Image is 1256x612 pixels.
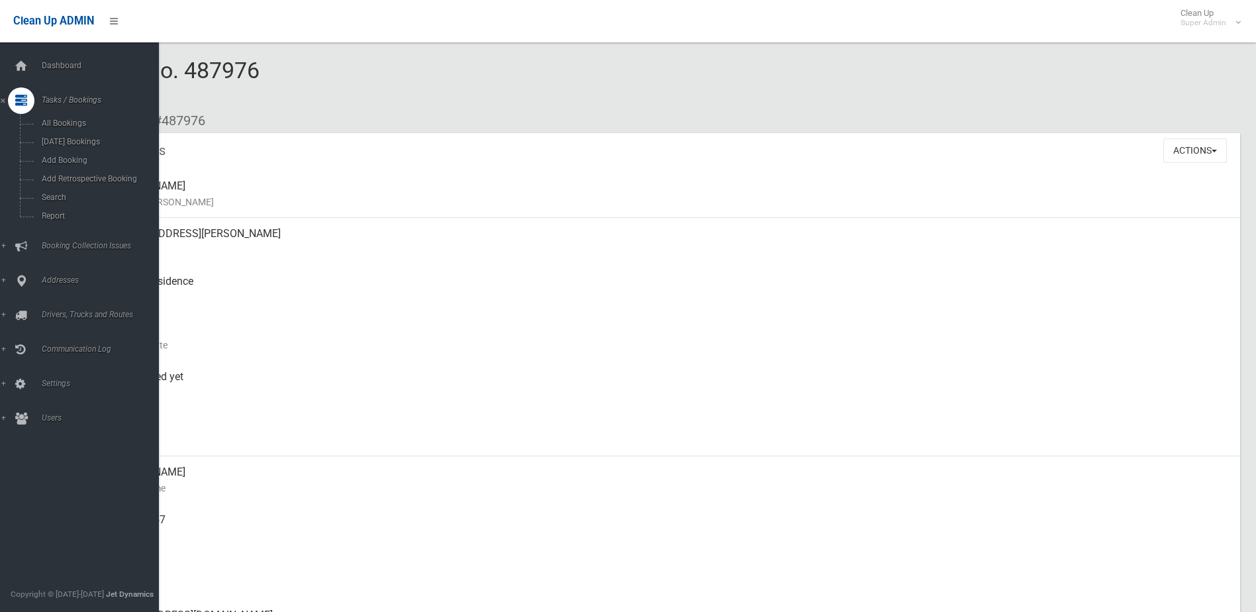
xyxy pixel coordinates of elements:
[106,289,1230,305] small: Pickup Point
[1163,138,1227,163] button: Actions
[38,95,169,105] span: Tasks / Bookings
[106,361,1230,409] div: Not collected yet
[38,61,169,70] span: Dashboard
[38,137,158,146] span: [DATE] Bookings
[1181,18,1226,28] small: Super Admin
[1174,8,1239,28] span: Clean Up
[38,241,169,250] span: Booking Collection Issues
[58,57,260,109] span: Booking No. 487976
[38,211,158,221] span: Report
[106,456,1230,504] div: [PERSON_NAME]
[38,156,158,165] span: Add Booking
[144,109,205,133] li: #487976
[106,218,1230,266] div: [STREET_ADDRESS][PERSON_NAME]
[106,242,1230,258] small: Address
[106,528,1230,544] small: Mobile
[106,576,1230,591] small: Landline
[38,344,169,354] span: Communication Log
[106,385,1230,401] small: Collected At
[106,589,154,599] strong: Jet Dynamics
[106,266,1230,313] div: Front of Residence
[106,552,1230,599] div: None given
[38,379,169,388] span: Settings
[38,413,169,423] span: Users
[13,15,94,27] span: Clean Up ADMIN
[106,313,1230,361] div: [DATE]
[38,119,158,128] span: All Bookings
[106,409,1230,456] div: [DATE]
[106,504,1230,552] div: 0432481557
[106,170,1230,218] div: [PERSON_NAME]
[11,589,104,599] span: Copyright © [DATE]-[DATE]
[38,193,158,202] span: Search
[38,310,169,319] span: Drivers, Trucks and Routes
[106,337,1230,353] small: Collection Date
[106,433,1230,448] small: Zone
[38,276,169,285] span: Addresses
[106,194,1230,210] small: Name of [PERSON_NAME]
[106,480,1230,496] small: Contact Name
[38,174,158,183] span: Add Retrospective Booking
